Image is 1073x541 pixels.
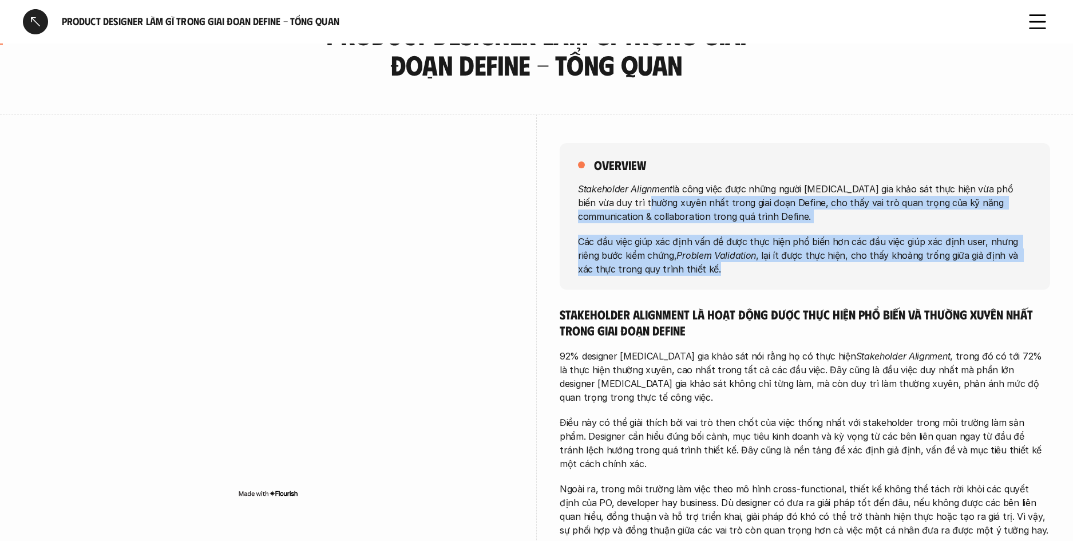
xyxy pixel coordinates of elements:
[62,15,1011,28] h6: Product Designer làm gì trong giai đoạn Define - Tổng quan
[23,143,513,487] iframe: Interactive or visual content
[560,306,1050,338] h5: Stakeholder Alignment là hoạt động được thực hiện phổ biến và thường xuyên nhất trong giai đoạn D...
[560,349,1050,404] p: 92% designer [MEDICAL_DATA] gia khảo sát nói rằng họ có thực hiện , trong đó có tới 72% là thực h...
[578,181,1032,223] p: là công việc được những người [MEDICAL_DATA] gia khảo sát thực hiện vừa phổ biến vừa duy trì thườ...
[294,19,780,80] h3: Product Designer làm gì trong giai đoạn Define - Tổng quan
[856,350,951,362] em: Stakeholder Alignment
[578,183,672,194] em: Stakeholder Alignment
[578,234,1032,275] p: Các đầu việc giúp xác định vấn đề được thực hiện phổ biến hơn các đầu việc giúp xác định user, nh...
[560,482,1050,537] p: Ngoài ra, trong môi trường làm việc theo mô hình cross-functional, thiết kế không thể tách rời kh...
[560,416,1050,471] p: Điều này có thể giải thích bởi vai trò then chốt của việc thống nhất với stakeholder trong môi tr...
[676,249,756,260] em: Problem Validation
[238,489,298,498] img: Made with Flourish
[594,157,646,173] h5: overview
